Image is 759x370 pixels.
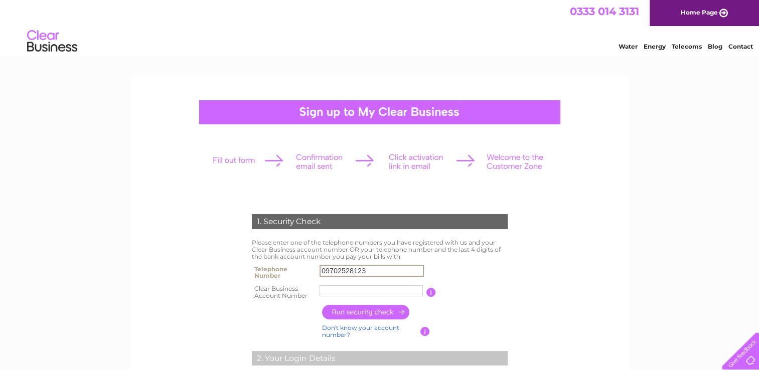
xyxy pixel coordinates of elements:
input: Information [420,327,430,336]
a: Don't know your account number? [322,324,399,338]
a: Energy [644,43,666,50]
th: Clear Business Account Number [249,282,318,302]
a: Blog [708,43,722,50]
div: 1. Security Check [252,214,508,229]
div: Clear Business is a trading name of Verastar Limited (registered in [GEOGRAPHIC_DATA] No. 3667643... [143,6,617,49]
input: Information [426,288,436,297]
a: Water [619,43,638,50]
img: logo.png [27,26,78,57]
a: Telecoms [672,43,702,50]
th: Telephone Number [249,262,318,282]
a: 0333 014 3131 [570,5,639,18]
div: 2. Your Login Details [252,351,508,366]
a: Contact [728,43,753,50]
td: Please enter one of the telephone numbers you have registered with us and your Clear Business acc... [249,237,510,262]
